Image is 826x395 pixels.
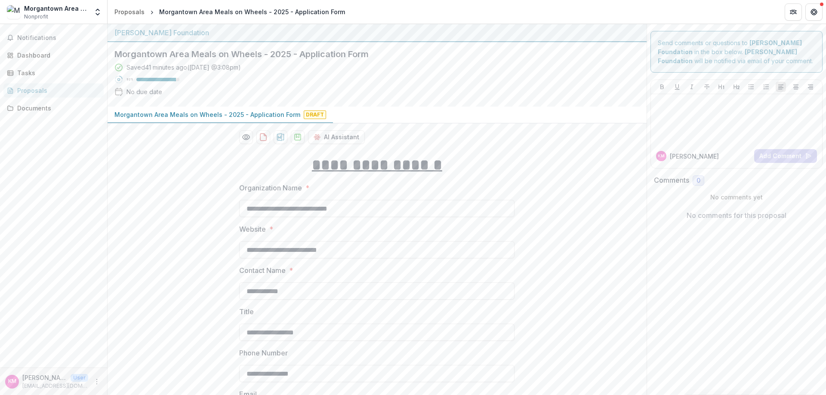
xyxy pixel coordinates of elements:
[785,3,802,21] button: Partners
[654,193,820,202] p: No comments yet
[239,348,288,358] p: Phone Number
[791,82,801,92] button: Align Center
[776,82,786,92] button: Align Left
[111,6,348,18] nav: breadcrumb
[126,77,133,83] p: 92 %
[7,5,21,19] img: Morgantown Area Meals on Wheels
[92,377,102,387] button: More
[702,82,712,92] button: Strike
[3,66,104,80] a: Tasks
[126,87,162,96] div: No due date
[17,104,97,113] div: Documents
[687,210,786,220] p: No comments for this proposal
[687,82,697,92] button: Italicize
[761,82,771,92] button: Ordered List
[24,4,88,13] div: Morgantown Area Meals on Wheels
[304,110,326,119] span: Draft
[126,63,241,72] div: Saved 41 minutes ago ( [DATE] @ 3:08pm )
[672,82,682,92] button: Underline
[17,68,97,77] div: Tasks
[754,149,817,163] button: Add Comment
[8,379,16,384] div: Kathy Molnar
[22,373,67,382] p: [PERSON_NAME]
[239,130,253,144] button: Preview 22d853cf-711b-491a-8979-2580652433f9-0.pdf
[239,265,286,276] p: Contact Name
[22,382,88,390] p: [EMAIL_ADDRESS][DOMAIN_NAME]
[114,28,640,38] div: [PERSON_NAME] Foundation
[17,34,100,42] span: Notifications
[3,31,104,45] button: Notifications
[114,7,145,16] div: Proposals
[114,49,626,59] h2: Morgantown Area Meals on Wheels - 2025 - Application Form
[308,130,365,144] button: AI Assistant
[805,3,823,21] button: Get Help
[239,306,254,317] p: Title
[114,110,300,119] p: Morgantown Area Meals on Wheels - 2025 - Application Form
[654,176,689,184] h2: Comments
[239,224,266,234] p: Website
[24,13,48,21] span: Nonprofit
[716,82,727,92] button: Heading 1
[3,101,104,115] a: Documents
[670,152,719,161] p: [PERSON_NAME]
[3,48,104,62] a: Dashboard
[657,82,667,92] button: Bold
[746,82,756,92] button: Bullet List
[17,51,97,60] div: Dashboard
[805,82,816,92] button: Align Right
[731,82,742,92] button: Heading 2
[239,183,302,193] p: Organization Name
[71,374,88,382] p: User
[291,130,305,144] button: download-proposal
[274,130,287,144] button: download-proposal
[697,177,700,184] span: 0
[3,83,104,98] a: Proposals
[17,86,97,95] div: Proposals
[256,130,270,144] button: download-proposal
[92,3,104,21] button: Open entity switcher
[159,7,345,16] div: Morgantown Area Meals on Wheels - 2025 - Application Form
[658,154,665,158] div: Kathy Molnar
[650,31,823,73] div: Send comments or questions to in the box below. will be notified via email of your comment.
[111,6,148,18] a: Proposals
